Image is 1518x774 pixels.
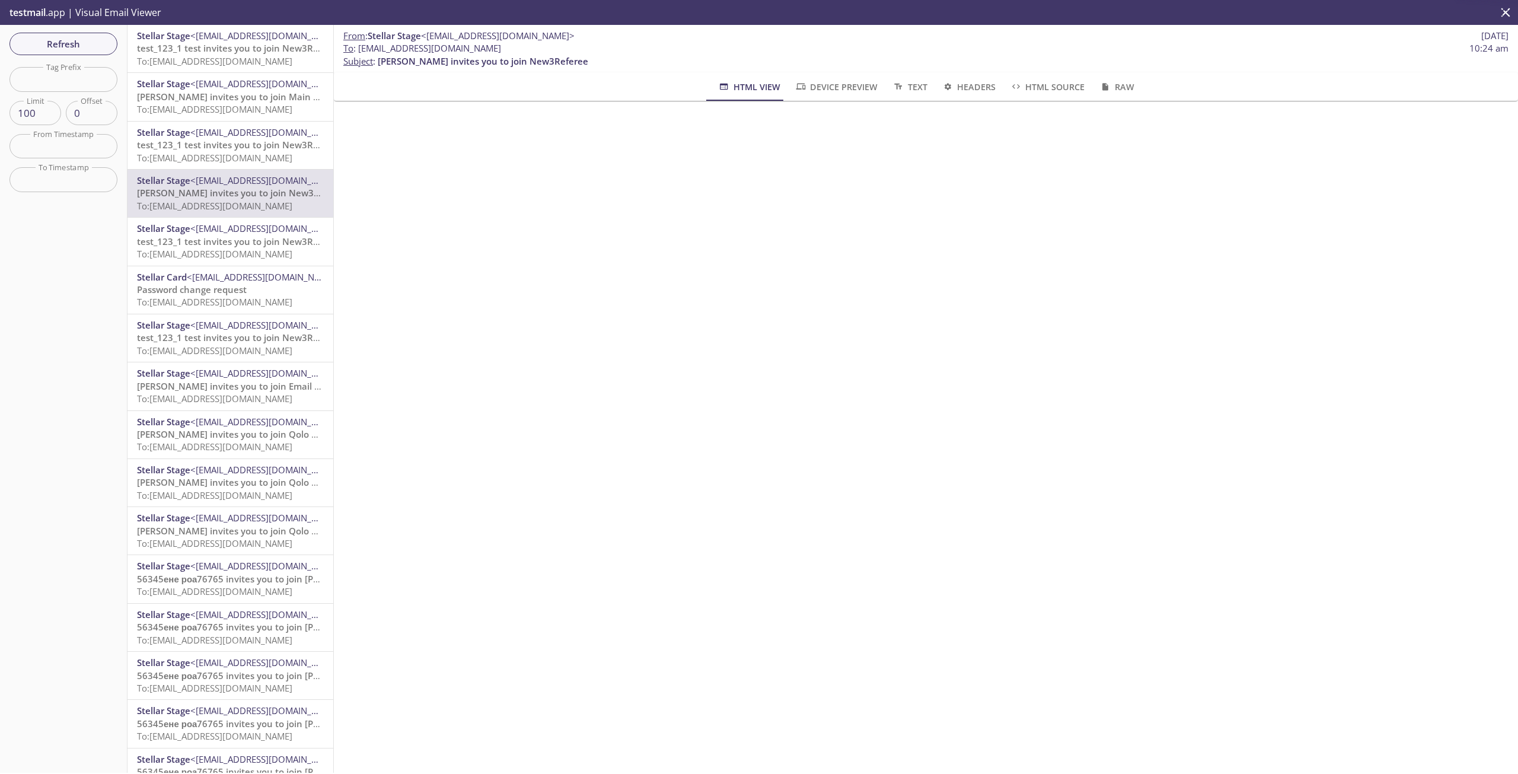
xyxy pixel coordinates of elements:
[137,78,190,90] span: Stellar Stage
[137,200,292,212] span: To: [EMAIL_ADDRESS][DOMAIN_NAME]
[137,670,375,681] span: 56345ене роа76765 invites you to join [PERSON_NAME]
[190,367,344,379] span: <[EMAIL_ADDRESS][DOMAIN_NAME]>
[190,126,344,138] span: <[EMAIL_ADDRESS][DOMAIN_NAME]>
[127,218,333,265] div: Stellar Stage<[EMAIL_ADDRESS][DOMAIN_NAME]>test_123_1 test invites you to join New3RefereeTo:[EMA...
[127,507,333,555] div: Stellar Stage<[EMAIL_ADDRESS][DOMAIN_NAME]>[PERSON_NAME] invites you to join Qolo UserTo:[EMAIL_A...
[137,55,292,67] span: To: [EMAIL_ADDRESS][DOMAIN_NAME]
[137,573,375,585] span: 56345ене роа76765 invites you to join [PERSON_NAME]
[137,332,341,343] span: test_123_1 test invites you to join New3Referee
[190,512,344,524] span: <[EMAIL_ADDRESS][DOMAIN_NAME]>
[190,174,344,186] span: <[EMAIL_ADDRESS][DOMAIN_NAME]>
[137,464,190,476] span: Stellar Stage
[137,537,292,549] span: To: [EMAIL_ADDRESS][DOMAIN_NAME]
[717,79,780,94] span: HTML View
[137,753,190,765] span: Stellar Stage
[343,55,373,67] span: Subject
[137,476,331,488] span: [PERSON_NAME] invites you to join Qolo User
[137,585,292,597] span: To: [EMAIL_ADDRESS][DOMAIN_NAME]
[127,411,333,458] div: Stellar Stage<[EMAIL_ADDRESS][DOMAIN_NAME]>[PERSON_NAME] invites you to join Qolo UserTo:[EMAIL_A...
[137,284,247,295] span: Password change request
[795,79,878,94] span: Device Preview
[190,416,344,428] span: <[EMAIL_ADDRESS][DOMAIN_NAME]>
[127,459,333,507] div: Stellar Stage<[EMAIL_ADDRESS][DOMAIN_NAME]>[PERSON_NAME] invites you to join Qolo UserTo:[EMAIL_A...
[137,682,292,694] span: To: [EMAIL_ADDRESS][DOMAIN_NAME]
[127,170,333,217] div: Stellar Stage<[EMAIL_ADDRESS][DOMAIN_NAME]>[PERSON_NAME] invites you to join New3RefereeTo:[EMAIL...
[343,42,501,55] span: : [EMAIL_ADDRESS][DOMAIN_NAME]
[190,78,344,90] span: <[EMAIL_ADDRESS][DOMAIN_NAME]>
[9,33,117,55] button: Refresh
[137,248,292,260] span: To: [EMAIL_ADDRESS][DOMAIN_NAME]
[187,271,340,283] span: <[EMAIL_ADDRESS][DOMAIN_NAME]>
[137,139,341,151] span: test_123_1 test invites you to join New3Referee
[942,79,996,94] span: Headers
[19,36,108,52] span: Refresh
[137,416,190,428] span: Stellar Stage
[368,30,421,42] span: Stellar Stage
[190,657,344,668] span: <[EMAIL_ADDRESS][DOMAIN_NAME]>
[190,609,344,620] span: <[EMAIL_ADDRESS][DOMAIN_NAME]>
[1481,30,1509,42] span: [DATE]
[137,489,292,501] span: To: [EMAIL_ADDRESS][DOMAIN_NAME]
[137,441,292,453] span: To: [EMAIL_ADDRESS][DOMAIN_NAME]
[137,222,190,234] span: Stellar Stage
[137,525,331,537] span: [PERSON_NAME] invites you to join Qolo User
[190,753,344,765] span: <[EMAIL_ADDRESS][DOMAIN_NAME]>
[190,705,344,716] span: <[EMAIL_ADDRESS][DOMAIN_NAME]>
[137,634,292,646] span: To: [EMAIL_ADDRESS][DOMAIN_NAME]
[892,79,927,94] span: Text
[343,30,365,42] span: From
[137,319,190,331] span: Stellar Stage
[137,621,375,633] span: 56345ене роа76765 invites you to join [PERSON_NAME]
[137,30,190,42] span: Stellar Stage
[137,367,190,379] span: Stellar Stage
[127,555,333,603] div: Stellar Stage<[EMAIL_ADDRESS][DOMAIN_NAME]>56345ене роа76765 invites you to join [PERSON_NAME]To:...
[137,174,190,186] span: Stellar Stage
[137,560,190,572] span: Stellar Stage
[190,560,344,572] span: <[EMAIL_ADDRESS][DOMAIN_NAME]>
[421,30,575,42] span: <[EMAIL_ADDRESS][DOMAIN_NAME]>
[137,187,347,199] span: [PERSON_NAME] invites you to join New3Referee
[127,25,333,72] div: Stellar Stage<[EMAIL_ADDRESS][DOMAIN_NAME]>test_123_1 test invites you to join New3RefereeTo:[EMA...
[137,705,190,716] span: Stellar Stage
[9,6,46,19] span: testmail
[190,464,344,476] span: <[EMAIL_ADDRESS][DOMAIN_NAME]>
[343,42,1509,68] p: :
[137,393,292,404] span: To: [EMAIL_ADDRESS][DOMAIN_NAME]
[343,30,575,42] span: :
[127,314,333,362] div: Stellar Stage<[EMAIL_ADDRESS][DOMAIN_NAME]>test_123_1 test invites you to join New3RefereeTo:[EMA...
[127,604,333,651] div: Stellar Stage<[EMAIL_ADDRESS][DOMAIN_NAME]>56345ене роа76765 invites you to join [PERSON_NAME]To:...
[137,730,292,742] span: To: [EMAIL_ADDRESS][DOMAIN_NAME]
[137,126,190,138] span: Stellar Stage
[127,73,333,120] div: Stellar Stage<[EMAIL_ADDRESS][DOMAIN_NAME]>[PERSON_NAME] invites you to join Main CompanyTo:[EMAI...
[127,266,333,314] div: Stellar Card<[EMAIL_ADDRESS][DOMAIN_NAME]>Password change requestTo:[EMAIL_ADDRESS][DOMAIN_NAME]
[127,652,333,699] div: Stellar Stage<[EMAIL_ADDRESS][DOMAIN_NAME]>56345ене роа76765 invites you to join [PERSON_NAME]To:...
[137,345,292,356] span: To: [EMAIL_ADDRESS][DOMAIN_NAME]
[137,296,292,308] span: To: [EMAIL_ADDRESS][DOMAIN_NAME]
[137,512,190,524] span: Stellar Stage
[127,700,333,747] div: Stellar Stage<[EMAIL_ADDRESS][DOMAIN_NAME]>56345ене роа76765 invites you to join [PERSON_NAME]To:...
[378,55,588,67] span: [PERSON_NAME] invites you to join New3Referee
[137,428,331,440] span: [PERSON_NAME] invites you to join Qolo User
[137,103,292,115] span: To: [EMAIL_ADDRESS][DOMAIN_NAME]
[137,235,341,247] span: test_123_1 test invites you to join New3Referee
[137,380,331,392] span: [PERSON_NAME] invites you to join Email test
[137,152,292,164] span: To: [EMAIL_ADDRESS][DOMAIN_NAME]
[137,91,354,103] span: [PERSON_NAME] invites you to join Main Company
[137,42,341,54] span: test_123_1 test invites you to join New3Referee
[190,319,344,331] span: <[EMAIL_ADDRESS][DOMAIN_NAME]>
[1469,42,1509,55] span: 10:24 am
[127,362,333,410] div: Stellar Stage<[EMAIL_ADDRESS][DOMAIN_NAME]>[PERSON_NAME] invites you to join Email testTo:[EMAIL_...
[137,657,190,668] span: Stellar Stage
[1099,79,1134,94] span: Raw
[137,271,187,283] span: Stellar Card
[190,222,344,234] span: <[EMAIL_ADDRESS][DOMAIN_NAME]>
[1010,79,1085,94] span: HTML Source
[343,42,353,54] span: To
[137,718,375,730] span: 56345ене роа76765 invites you to join [PERSON_NAME]
[190,30,344,42] span: <[EMAIL_ADDRESS][DOMAIN_NAME]>
[127,122,333,169] div: Stellar Stage<[EMAIL_ADDRESS][DOMAIN_NAME]>test_123_1 test invites you to join New3RefereeTo:[EMA...
[137,609,190,620] span: Stellar Stage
